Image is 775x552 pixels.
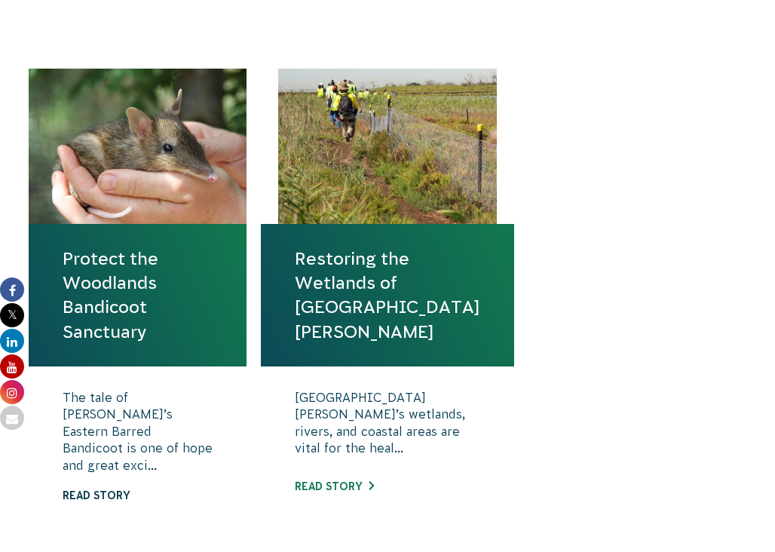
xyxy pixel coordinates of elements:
[63,489,142,501] a: Read story
[295,389,480,465] p: [GEOGRAPHIC_DATA][PERSON_NAME]’s wetlands, rivers, and coastal areas are vital for the heal...
[295,247,480,344] a: Restoring the Wetlands of [GEOGRAPHIC_DATA][PERSON_NAME]
[63,389,213,474] p: The tale of [PERSON_NAME]’s Eastern Barred Bandicoot is one of hope and great exci...
[295,480,374,492] a: Read story
[63,247,213,344] a: Protect the Woodlands Bandicoot Sanctuary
